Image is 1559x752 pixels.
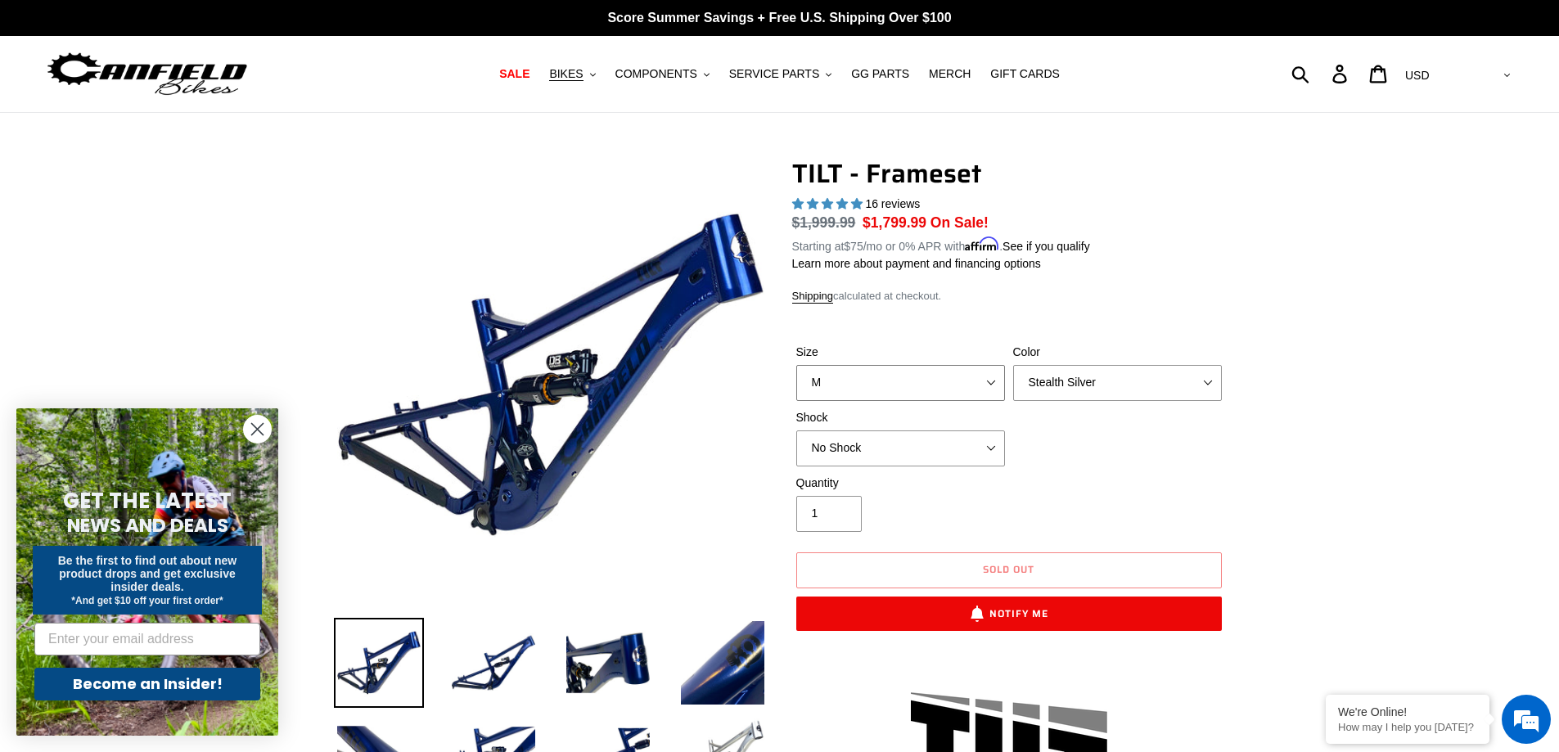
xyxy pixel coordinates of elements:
[563,618,653,708] img: Load image into Gallery viewer, TILT - Frameset
[844,240,863,253] span: $75
[71,595,223,606] span: *And get $10 off your first order*
[863,214,926,231] span: $1,799.99
[243,415,272,444] button: Close dialog
[865,197,920,210] span: 16 reviews
[1013,344,1222,361] label: Color
[491,63,538,85] a: SALE
[63,486,232,516] span: GET THE LATEST
[792,197,866,210] span: 5.00 stars
[549,67,583,81] span: BIKES
[721,63,840,85] button: SERVICE PARTS
[541,63,603,85] button: BIKES
[796,597,1222,631] button: Notify Me
[334,618,424,708] img: Load image into Gallery viewer, TILT - Frameset
[67,512,228,538] span: NEWS AND DEALS
[1338,705,1477,718] div: We're Online!
[851,67,909,81] span: GG PARTS
[965,237,999,251] span: Affirm
[1003,240,1090,253] a: See if you qualify - Learn more about Affirm Financing (opens in modal)
[792,288,1226,304] div: calculated at checkout.
[499,67,529,81] span: SALE
[1300,56,1342,92] input: Search
[982,63,1068,85] a: GIFT CARDS
[448,618,538,708] img: Load image into Gallery viewer, TILT - Frameset
[796,409,1005,426] label: Shock
[792,257,1041,270] a: Learn more about payment and financing options
[843,63,917,85] a: GG PARTS
[792,158,1226,189] h1: TILT - Frameset
[58,554,237,593] span: Be the first to find out about new product drops and get exclusive insider deals.
[929,67,971,81] span: MERCH
[930,212,989,233] span: On Sale!
[792,234,1090,255] p: Starting at /mo or 0% APR with .
[792,214,856,231] s: $1,999.99
[729,67,819,81] span: SERVICE PARTS
[792,290,834,304] a: Shipping
[34,668,260,700] button: Become an Insider!
[615,67,697,81] span: COMPONENTS
[983,561,1034,577] span: Sold out
[796,552,1222,588] button: Sold out
[796,475,1005,492] label: Quantity
[607,63,718,85] button: COMPONENTS
[678,618,768,708] img: Load image into Gallery viewer, TILT - Frameset
[1338,721,1477,733] p: How may I help you today?
[921,63,979,85] a: MERCH
[45,48,250,100] img: Canfield Bikes
[796,344,1005,361] label: Size
[34,623,260,655] input: Enter your email address
[990,67,1060,81] span: GIFT CARDS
